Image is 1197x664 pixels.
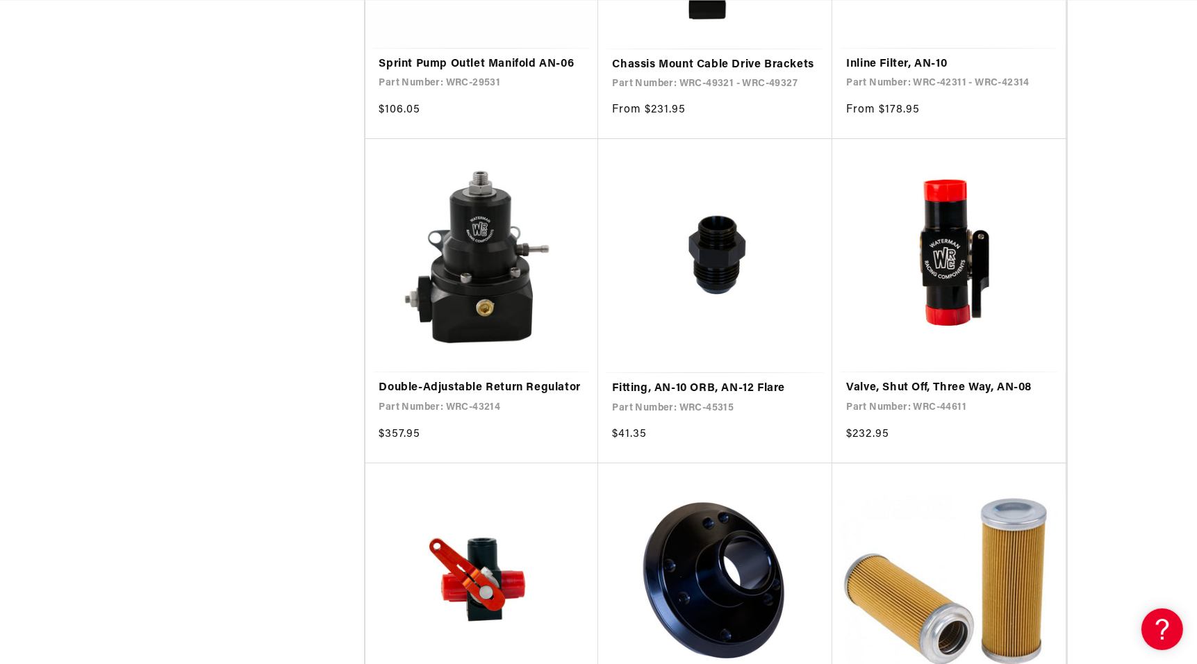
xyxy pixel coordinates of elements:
a: Fitting, AN-10 ORB, AN-12 Flare [612,380,818,398]
a: Inline Filter, AN-10 [846,56,1052,74]
a: Valve, Shut Off, Three Way, AN-08 [846,379,1052,397]
a: Chassis Mount Cable Drive Brackets [612,56,818,74]
a: Double-Adjustable Return Regulator [379,379,585,397]
a: Sprint Pump Outlet Manifold AN-06 [379,56,585,74]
